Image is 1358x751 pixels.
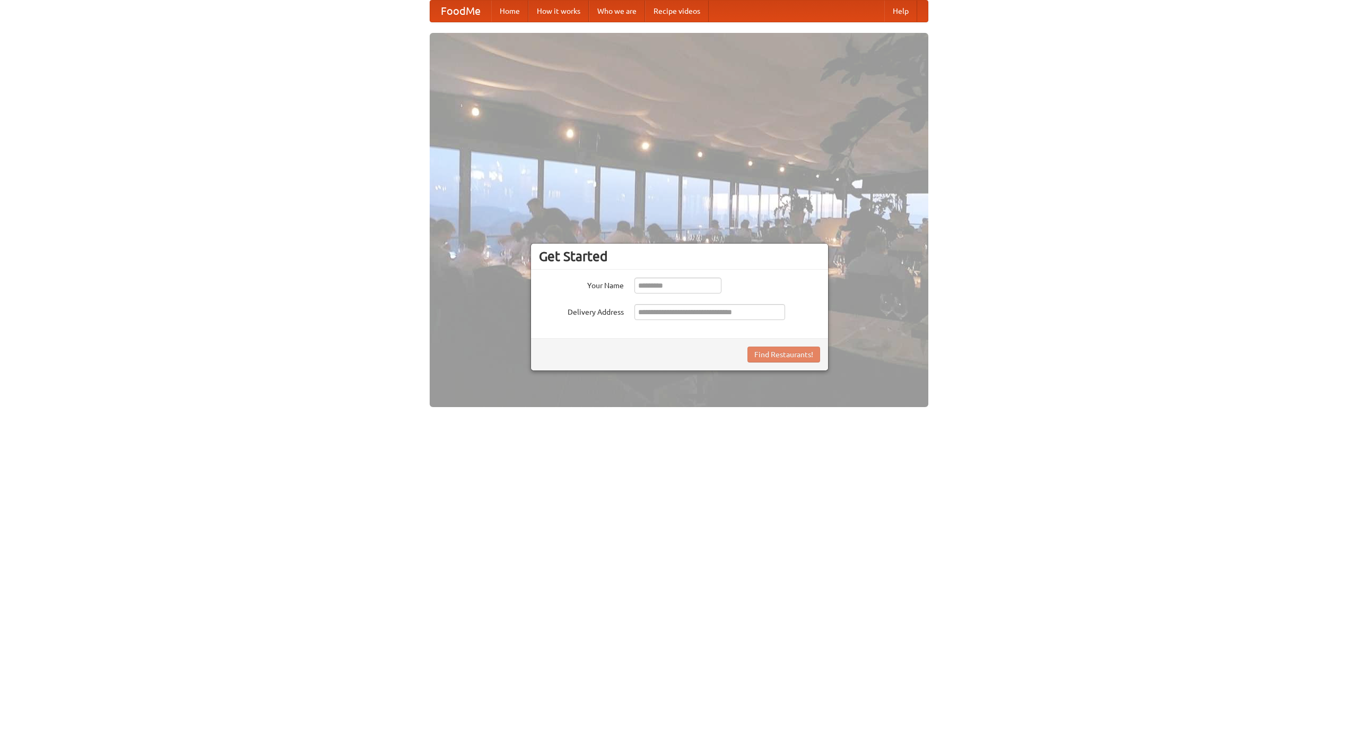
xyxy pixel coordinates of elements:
h3: Get Started [539,248,820,264]
label: Your Name [539,278,624,291]
a: How it works [528,1,589,22]
label: Delivery Address [539,304,624,317]
a: FoodMe [430,1,491,22]
a: Who we are [589,1,645,22]
a: Home [491,1,528,22]
a: Recipe videos [645,1,709,22]
button: Find Restaurants! [747,347,820,362]
a: Help [884,1,917,22]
